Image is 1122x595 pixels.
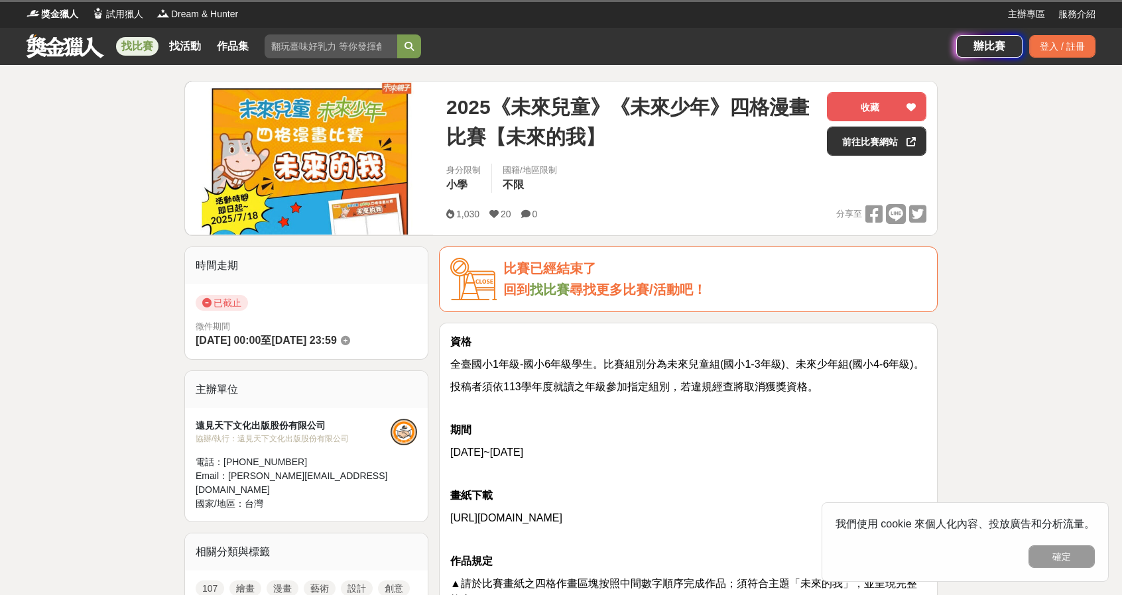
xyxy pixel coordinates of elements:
span: 獎金獵人 [41,7,78,21]
a: 主辦專區 [1008,7,1045,21]
span: 徵件期間 [196,321,230,331]
span: 不限 [503,179,524,190]
span: 試用獵人 [106,7,143,21]
strong: 畫紙下載 [450,490,493,501]
img: Logo [156,7,170,20]
div: 電話： [PHONE_NUMBER] [196,455,391,469]
a: 辦比賽 [956,35,1023,58]
div: 國籍/地區限制 [503,164,557,177]
span: 0 [532,209,538,219]
button: 收藏 [827,92,926,121]
span: 尋找更多比賽/活動吧！ [570,282,706,297]
span: 國家/地區： [196,498,245,509]
span: Dream & Hunter [171,7,238,21]
strong: 作品規定 [450,555,493,567]
span: 台灣 [245,498,263,509]
span: 20 [501,209,511,219]
a: LogoDream & Hunter [156,7,238,21]
div: 遠見天下文化出版股份有限公司 [196,419,391,433]
span: 分享至 [836,204,862,224]
a: Logo試用獵人 [92,7,143,21]
a: 找活動 [164,37,206,56]
a: 作品集 [212,37,254,56]
span: 我們使用 cookie 來個人化內容、投放廣告和分析流量。 [836,518,1095,529]
span: 回到 [503,282,530,297]
span: 投稿者須依113學年度就讀之年級參加指定組別，若違規經查將取消獲獎資格。 [450,381,818,392]
div: 比賽已經結束了 [503,258,926,280]
span: 2025《未來兒童》《未來少年》四格漫畫比賽【未來的我】 [446,92,816,152]
div: Email： [PERSON_NAME][EMAIL_ADDRESS][DOMAIN_NAME] [196,469,391,497]
strong: 期間 [450,424,471,435]
div: 相關分類與標籤 [185,533,428,570]
img: Cover Image [185,81,433,235]
span: [URL][DOMAIN_NAME] [450,512,562,523]
span: 1,030 [456,209,479,219]
a: 服務介紹 [1058,7,1095,21]
span: 小學 [446,179,467,190]
span: [DATE] 23:59 [271,335,336,346]
div: 主辦單位 [185,371,428,408]
img: Logo [27,7,40,20]
a: Logo獎金獵人 [27,7,78,21]
img: Logo [92,7,105,20]
span: 已截止 [196,295,248,311]
div: 協辦/執行： 遠見天下文化出版股份有限公司 [196,433,391,445]
a: 找比賽 [116,37,158,56]
div: 時間走期 [185,247,428,284]
div: 登入 / 註冊 [1029,35,1095,58]
a: 找比賽 [530,282,570,297]
strong: 資格 [450,336,471,347]
img: Icon [450,258,497,301]
input: 翻玩臺味好乳力 等你發揮創意！ [265,34,397,58]
span: 至 [261,335,271,346]
span: 全臺國小1年級-國小6年級學生。比賽組別分為未來兒童組(國小1-3年級)、未來少年組(國小4-6年級)。 [450,358,924,370]
span: [DATE]~[DATE] [450,447,523,458]
div: 身分限制 [446,164,481,177]
button: 確定 [1028,545,1095,568]
a: 前往比賽網站 [827,127,926,156]
span: [DATE] 00:00 [196,335,261,346]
